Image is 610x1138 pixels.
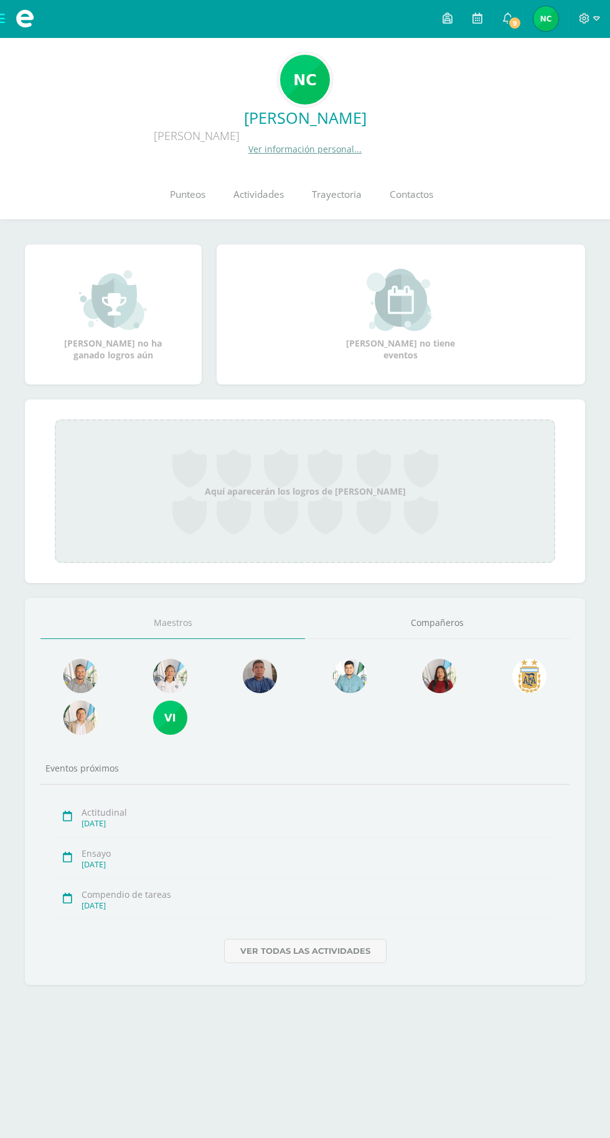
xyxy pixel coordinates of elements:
span: Trayectoria [312,188,362,201]
img: e2a1914c34473b4d0c9302be46ddf57d.png [280,55,330,105]
a: Contactos [375,170,447,220]
img: 86ad762a06db99f3d783afd7c36c2468.png [153,701,187,735]
div: Compendio de tareas [82,888,556,900]
a: Punteos [156,170,219,220]
span: 9 [508,16,522,30]
img: 15ead7f1e71f207b867fb468c38fe54e.png [243,659,277,693]
div: Ensayo [82,847,556,859]
span: Actividades [233,188,284,201]
a: Maestros [40,607,305,639]
img: achievement_small.png [79,269,147,331]
div: [PERSON_NAME] no ha ganado logros aún [51,269,176,361]
img: event_small.png [367,269,434,331]
a: Compañeros [305,607,570,639]
div: [DATE] [82,818,556,829]
img: c79cd0dc7cfedcae8f78935285f87ab7.png [533,6,558,31]
div: Aquí aparecerán los logros de [PERSON_NAME] [55,419,555,563]
a: Ver información personal... [248,143,362,155]
div: [DATE] [82,900,556,911]
div: [DATE] [82,859,556,870]
div: [PERSON_NAME] [10,128,383,143]
a: Trayectoria [298,170,375,220]
div: Actitudinal [82,806,556,818]
img: 005832ea158e39ea0c08372431964198.png [153,659,187,693]
a: Ver todas las actividades [224,939,387,963]
img: 83e9cbc1e9deaa3b01aa23f0b9c4e037.png [423,659,457,693]
span: Punteos [170,188,205,201]
img: b8d5b8d59f92ea0697b774e3ac857430.png [63,659,98,693]
img: 498aaf03b66486e4df643cb234cd8a7f.png [512,659,547,693]
div: Eventos próximos [40,762,570,774]
a: [PERSON_NAME] [10,107,600,128]
div: [PERSON_NAME] no tiene eventos [339,269,463,361]
a: Actividades [219,170,298,220]
span: Contactos [390,188,433,201]
img: 0f63e8005e7200f083a8d258add6f512.png [333,659,367,693]
img: 40458cde734d9b8818fac9ae2ed6c481.png [63,701,98,735]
